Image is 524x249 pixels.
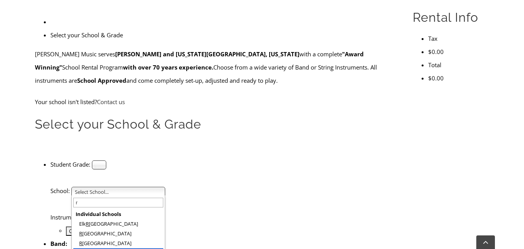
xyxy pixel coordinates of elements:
[86,220,89,227] em: R
[95,161,96,170] span: 5
[79,240,82,247] em: R
[73,209,163,219] li: Individual Schools
[79,230,82,237] em: R
[428,45,489,58] li: $0.00
[35,116,394,132] h2: Select your School & Grade
[35,95,394,108] p: Your school isn't listed?
[66,226,101,236] input: Continue >>
[97,98,125,106] a: Contact us
[73,239,163,248] li: [GEOGRAPHIC_DATA]
[413,9,489,26] h2: Rental Info
[73,219,163,229] li: Elk [GEOGRAPHIC_DATA]
[35,47,394,87] p: [PERSON_NAME] Music serves with a complete School Rental Program Choose from a wide variety of Ba...
[428,32,489,45] li: Tax
[123,63,213,71] strong: with over 70 years experience.
[50,240,67,247] strong: Band:
[428,58,489,71] li: Total
[77,77,126,84] strong: School Approved
[50,187,70,195] label: School:
[50,160,90,168] label: Student Grade:
[428,71,489,85] li: $0.00
[50,28,394,42] li: Select your School & Grade
[75,187,155,197] span: Select School...
[73,229,163,239] li: [GEOGRAPHIC_DATA]
[115,50,299,58] strong: [PERSON_NAME] and [US_STATE][GEOGRAPHIC_DATA], [US_STATE]
[50,213,100,221] label: Instrument Group:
